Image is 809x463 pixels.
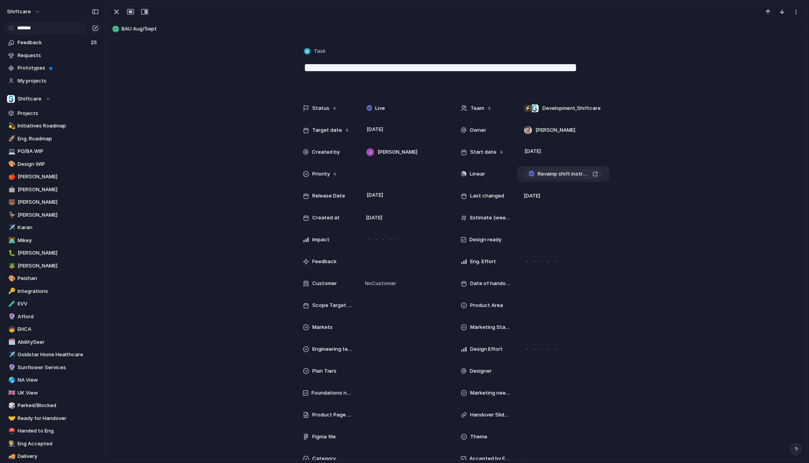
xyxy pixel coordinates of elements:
span: Karan [18,224,99,231]
div: 🦆[PERSON_NAME] [4,209,102,221]
div: 🚀 [8,134,14,143]
button: 🦆 [7,211,15,219]
span: [DATE] [365,125,385,134]
div: 👨‍🏭 [8,439,14,448]
span: Figma file [312,433,336,441]
button: Shiftcare [4,93,102,105]
span: Estimate (weeks) [470,214,511,222]
a: 🧪EVV [4,298,102,310]
span: Requests [18,52,99,59]
button: 🚀 [7,135,15,143]
span: Parked/Blocked [18,402,99,409]
a: 🪴[PERSON_NAME] [4,260,102,272]
a: 🐻[PERSON_NAME] [4,196,102,208]
a: 🧒EHCA [4,323,102,335]
span: Foundations needed [311,389,353,397]
span: Priority [312,170,330,178]
span: Eng. Effort [470,258,496,266]
span: Created at [312,214,340,222]
span: Prototypes [18,64,99,72]
span: Markets [312,323,333,331]
div: 🔮 [8,363,14,372]
span: PO/BA WIP [18,147,99,155]
a: 👨‍🏭Eng Accepted [4,438,102,450]
span: Designer [470,367,492,375]
span: Scope Target Date [312,301,353,309]
span: [DATE] [524,192,540,200]
div: ✈️ [8,350,14,359]
a: 🌎NA View [4,374,102,386]
button: 🤝 [7,415,15,422]
span: Feedback [312,258,336,266]
a: 🔮Sunflower Services [4,362,102,373]
button: shiftcare [4,5,45,18]
a: ✈️Goldstar Home Healthcare [4,349,102,361]
span: Mikey [18,237,99,244]
span: Eng. Roadmap [18,135,99,143]
button: 🧪 [7,300,15,308]
div: 🪴 [8,261,14,270]
div: 🌎 [8,376,14,385]
span: [PERSON_NAME] [18,198,99,206]
span: Target date [312,126,342,134]
button: 🎲 [7,402,15,409]
span: Integrations [18,287,99,295]
span: Product Area [470,301,503,309]
span: Live [375,104,385,112]
span: Peishan [18,275,99,282]
div: 💻 [8,147,14,156]
a: 🤖[PERSON_NAME] [4,184,102,196]
div: 🧒 [8,325,14,334]
button: BAU Aug/Sept [110,23,802,35]
span: Engineering team [312,345,353,353]
a: 🐛[PERSON_NAME] [4,247,102,259]
span: Ready for Handover [18,415,99,422]
button: 👨‍💻 [7,237,15,244]
span: [PERSON_NAME] [18,186,99,194]
a: 🚀Eng. Roadmap [4,133,102,145]
span: 25 [91,39,98,47]
div: 🍎[PERSON_NAME] [4,171,102,183]
button: 🗓️ [7,338,15,346]
a: 🤝Ready for Handover [4,413,102,424]
button: 🍎 [7,173,15,181]
div: 🤖 [8,185,14,194]
a: 💻PO/BA WIP [4,145,102,157]
a: 🇬🇧UK View [4,387,102,399]
a: 💫Initiatives Roadmap [4,120,102,132]
span: Team [471,104,484,112]
div: 🔑Integrations [4,285,102,297]
span: Plan Tiers [312,367,336,375]
span: Design WIP [18,160,99,168]
div: 🐛 [8,249,14,258]
span: Afford [18,313,99,321]
span: [DATE] [366,214,382,222]
div: ✈️Karan [4,222,102,233]
span: Customer [312,280,337,287]
span: Marketing Status [470,323,511,331]
button: 🎨 [7,160,15,168]
div: 🎨 [8,274,14,283]
a: 🔮Afford [4,311,102,323]
a: 🗓️AbilitySeer [4,336,102,348]
span: UK View [18,389,99,397]
div: 🇬🇧 [8,388,14,397]
div: ✈️ [8,223,14,232]
div: ⛑️ [8,427,14,436]
button: 💻 [7,147,15,155]
div: 🚚 [8,452,14,461]
button: ✈️ [7,351,15,359]
span: Feedback [18,39,88,47]
span: Design Effort [470,345,503,353]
